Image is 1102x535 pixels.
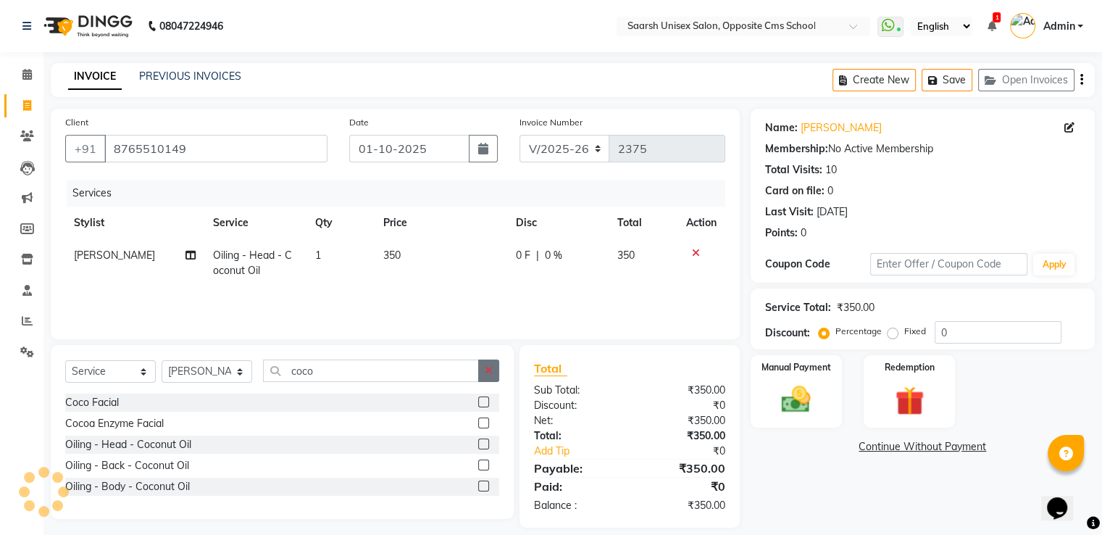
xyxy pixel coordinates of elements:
[630,428,736,444] div: ₹350.00
[609,207,677,239] th: Total
[204,207,306,239] th: Service
[630,413,736,428] div: ₹350.00
[523,478,630,495] div: Paid:
[315,249,321,262] span: 1
[536,248,539,263] span: |
[647,444,735,459] div: ₹0
[765,204,814,220] div: Last Visit:
[65,116,88,129] label: Client
[534,361,567,376] span: Total
[65,395,119,410] div: Coco Facial
[765,141,828,157] div: Membership:
[772,383,819,416] img: _cash.svg
[523,413,630,428] div: Net:
[306,207,375,239] th: Qty
[1041,477,1088,521] iframe: chat widget
[817,204,848,220] div: [DATE]
[765,257,870,272] div: Coupon Code
[213,249,292,277] span: Oiling - Head - Coconut Oil
[987,20,995,33] a: 1
[383,249,401,262] span: 350
[65,135,106,162] button: +91
[545,248,562,263] span: 0 %
[74,249,155,262] span: [PERSON_NAME]
[65,416,164,431] div: Cocoa Enzyme Facial
[765,225,798,241] div: Points:
[67,180,736,207] div: Services
[65,437,191,452] div: Oiling - Head - Coconut Oil
[904,325,926,338] label: Fixed
[65,207,204,239] th: Stylist
[765,162,822,178] div: Total Visits:
[1010,13,1035,38] img: Admin
[1033,254,1074,275] button: Apply
[837,300,874,315] div: ₹350.00
[37,6,136,46] img: logo
[922,69,972,91] button: Save
[104,135,327,162] input: Search by Name/Mobile/Email/Code
[801,120,882,136] a: [PERSON_NAME]
[516,248,530,263] span: 0 F
[630,498,736,513] div: ₹350.00
[65,458,189,473] div: Oiling - Back - Coconut Oil
[375,207,507,239] th: Price
[827,183,833,199] div: 0
[68,64,122,90] a: INVOICE
[765,183,825,199] div: Card on file:
[630,383,736,398] div: ₹350.00
[825,162,837,178] div: 10
[677,207,725,239] th: Action
[523,428,630,444] div: Total:
[761,361,831,374] label: Manual Payment
[523,383,630,398] div: Sub Total:
[617,249,635,262] span: 350
[523,460,630,477] div: Payable:
[765,141,1080,157] div: No Active Membership
[630,398,736,413] div: ₹0
[832,69,916,91] button: Create New
[801,225,806,241] div: 0
[349,116,369,129] label: Date
[870,253,1028,275] input: Enter Offer / Coupon Code
[886,383,933,419] img: _gift.svg
[159,6,223,46] b: 08047224946
[519,116,583,129] label: Invoice Number
[65,479,190,494] div: Oiling - Body - Coconut Oil
[978,69,1074,91] button: Open Invoices
[263,360,479,382] input: Search or Scan
[765,325,810,341] div: Discount:
[765,300,831,315] div: Service Total:
[523,444,647,459] a: Add Tip
[630,478,736,495] div: ₹0
[754,439,1092,455] a: Continue Without Payment
[630,460,736,477] div: ₹350.00
[835,325,882,338] label: Percentage
[523,398,630,413] div: Discount:
[1043,19,1074,34] span: Admin
[523,498,630,513] div: Balance :
[885,361,935,374] label: Redemption
[507,207,609,239] th: Disc
[765,120,798,136] div: Name:
[139,70,241,83] a: PREVIOUS INVOICES
[993,12,1001,22] span: 1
